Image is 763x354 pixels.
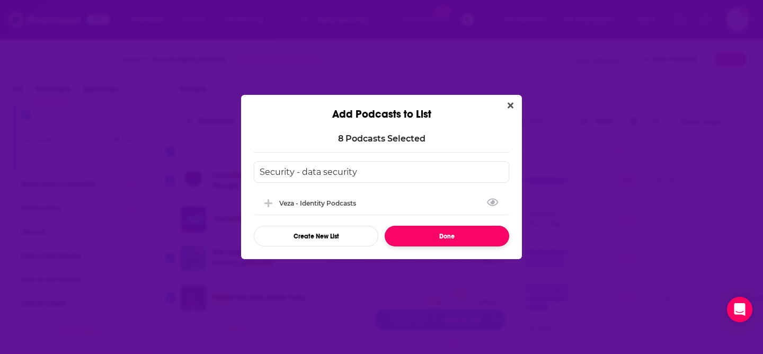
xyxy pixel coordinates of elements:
button: Create New List [254,226,378,246]
p: 8 Podcast s Selected [338,134,425,144]
button: Done [385,226,509,246]
div: Add Podcast To List [254,161,509,246]
div: Veza - Identity Podcasts [279,199,362,207]
input: Search lists [254,161,509,183]
div: Open Intercom Messenger [727,297,752,322]
div: Veza - Identity Podcasts [254,191,509,215]
div: Add Podcasts to List [241,95,522,121]
button: Close [503,99,518,112]
button: View Link [356,205,362,206]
